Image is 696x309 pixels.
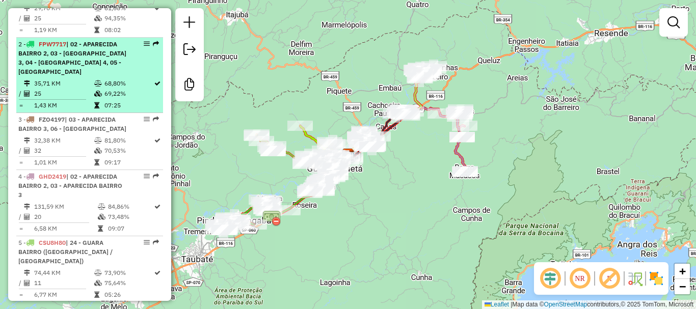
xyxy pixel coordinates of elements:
i: Distância Total [24,80,30,87]
td: 11 [34,278,94,288]
span: − [679,280,686,293]
i: % de utilização da cubagem [98,214,105,220]
i: % de utilização do peso [94,80,102,87]
td: 05:26 [104,290,153,300]
td: 70,53% [104,146,153,156]
span: | 03 - APARECIDA BAIRRO 3, 06 - [GEOGRAPHIC_DATA] [18,116,126,132]
span: + [679,265,686,277]
span: GHD2419 [39,173,66,180]
em: Opções [144,173,150,179]
i: Tempo total em rota [94,102,99,108]
a: Zoom out [675,279,690,294]
span: 4 - [18,173,122,199]
td: 73,48% [108,212,153,222]
i: Total de Atividades [24,148,30,154]
td: 1,19 KM [34,25,94,35]
i: % de utilização da cubagem [94,148,102,154]
em: Rota exportada [153,173,159,179]
i: % de utilização do peso [98,204,105,210]
span: | 24 - GUARA BAIRRO ([GEOGRAPHIC_DATA] / [GEOGRAPHIC_DATA]) [18,239,113,265]
td: 1,01 KM [34,157,94,167]
td: / [18,278,23,288]
i: Tempo total em rota [94,27,99,33]
i: Rota otimizada [154,137,160,144]
td: 25 [34,89,94,99]
td: 29,70 KM [34,3,94,13]
i: Tempo total em rota [94,159,99,165]
i: Distância Total [24,270,30,276]
span: 2 - [18,40,126,75]
i: Distância Total [24,137,30,144]
td: 09:17 [104,157,153,167]
td: 09:07 [108,223,153,234]
em: Opções [144,239,150,245]
i: Rota otimizada [154,80,160,87]
em: Rota exportada [153,116,159,122]
td: 08:02 [104,25,153,35]
i: % de utilização da cubagem [94,280,102,286]
td: 6,77 KM [34,290,94,300]
i: % de utilização da cubagem [94,91,102,97]
td: 20 [34,212,97,222]
i: Tempo total em rota [94,292,99,298]
a: Zoom in [675,264,690,279]
a: Exibir filtros [663,12,684,33]
a: Criar modelo [179,74,200,97]
td: 84,86% [108,202,153,212]
i: Total de Atividades [24,91,30,97]
span: Ocultar deslocamento [538,266,563,291]
td: 81,68% [104,3,153,13]
i: Total de Atividades [24,280,30,286]
span: FPW7717 [39,40,66,48]
em: Rota exportada [153,239,159,245]
td: 74,44 KM [34,268,94,278]
td: / [18,146,23,156]
img: Fluxo de ruas [627,270,643,287]
span: | [511,301,512,308]
span: Exibir rótulo [597,266,622,291]
i: Total de Atividades [24,214,30,220]
span: Ocultar NR [568,266,592,291]
td: 35,71 KM [34,78,94,89]
span: FZO4197 [39,116,65,123]
i: Distância Total [24,204,30,210]
em: Opções [144,116,150,122]
td: = [18,25,23,35]
td: = [18,223,23,234]
td: 1,43 KM [34,100,94,110]
i: % de utilização do peso [94,5,102,11]
span: CSU8H80 [39,239,66,246]
td: / [18,89,23,99]
i: % de utilização da cubagem [94,15,102,21]
td: 68,80% [104,78,153,89]
a: Nova sessão e pesquisa [179,12,200,35]
a: OpenStreetMap [544,301,587,308]
span: 5 - [18,239,113,265]
em: Opções [144,41,150,47]
td: 73,90% [104,268,153,278]
td: / [18,212,23,222]
span: | 02 - APARECIDA BAIRRO 2, 03 - [GEOGRAPHIC_DATA] 3, 04 - [GEOGRAPHIC_DATA] 4, 05 - [GEOGRAPHIC_D... [18,40,126,75]
td: 131,59 KM [34,202,97,212]
td: 25 [34,13,94,23]
td: 07:25 [104,100,153,110]
em: Rota exportada [153,41,159,47]
td: 81,80% [104,135,153,146]
i: Distância Total [24,5,30,11]
i: Total de Atividades [24,15,30,21]
a: Exportar sessão [179,39,200,62]
td: / [18,13,23,23]
td: 75,64% [104,278,153,288]
i: Rota otimizada [154,5,160,11]
span: 3 - [18,116,126,132]
i: % de utilização do peso [94,137,102,144]
i: % de utilização do peso [94,270,102,276]
i: Tempo total em rota [98,226,103,232]
td: 32,38 KM [34,135,94,146]
span: | 02 - APARECIDA BAIRRO 2, 03 - APARECIDA BAIRRO 3 [18,173,122,199]
i: Rota otimizada [154,270,160,276]
img: Atlântica [341,148,355,161]
td: = [18,100,23,110]
img: Exibir/Ocultar setores [648,270,664,287]
i: Rota otimizada [154,204,160,210]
